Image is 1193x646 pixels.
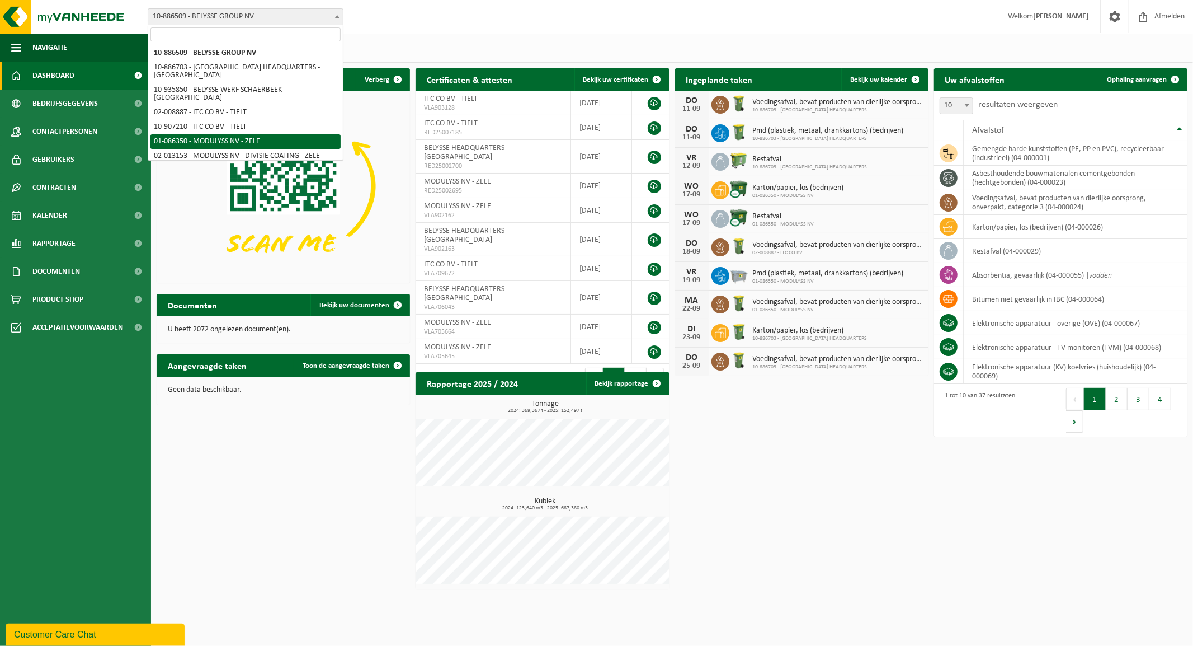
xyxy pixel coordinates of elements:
[32,174,76,202] span: Contracten
[729,322,748,341] img: WB-0240-HPE-GN-51
[424,119,478,128] span: ITC CO BV - TIELT
[310,294,409,316] a: Bekijk uw documenten
[681,353,703,362] div: DO
[681,96,703,105] div: DO
[150,149,341,163] li: 02-013153 - MODULYSS NV - DIVISIE COATING - ZELE
[148,9,343,25] span: 10-886509 - BELYSSE GROUP NV
[424,211,562,220] span: VLA902162
[421,400,669,414] h3: Tonnage
[681,239,703,248] div: DO
[421,505,669,511] span: 2024: 123,640 m3 - 2025: 687,380 m3
[416,68,524,90] h2: Certificaten & attesten
[32,34,67,62] span: Navigatie
[729,180,748,199] img: WB-1100-CU
[571,339,632,364] td: [DATE]
[934,68,1016,90] h2: Uw afvalstoffen
[940,98,973,114] span: 10
[574,68,668,91] a: Bekijk uw certificaten
[729,294,748,313] img: WB-0140-HPE-GN-50
[303,362,389,369] span: Toon de aangevraagde taken
[150,60,341,83] li: 10-886703 - [GEOGRAPHIC_DATA] HEADQUARTERS - [GEOGRAPHIC_DATA]
[964,239,1187,263] td: restafval (04-000029)
[753,278,904,285] span: 01-086350 - MODULYSS NV
[681,210,703,219] div: WO
[424,162,562,171] span: RED25002700
[681,362,703,370] div: 25-09
[850,76,908,83] span: Bekijk uw kalender
[148,8,343,25] span: 10-886509 - BELYSSE GROUP NV
[168,326,399,334] p: U heeft 2072 ongelezen document(en).
[753,193,844,199] span: 01-086350 - MODULYSS NV
[32,202,67,230] span: Kalender
[681,153,703,162] div: VR
[964,311,1187,335] td: elektronische apparatuur - overige (OVE) (04-000067)
[319,302,389,309] span: Bekijk uw documenten
[964,166,1187,190] td: asbesthoudende bouwmaterialen cementgebonden (hechtgebonden) (04-000023)
[571,315,632,339] td: [DATE]
[753,135,904,142] span: 10-886703 - [GEOGRAPHIC_DATA] HEADQUARTERS
[940,387,1016,434] div: 1 tot 10 van 37 resultaten
[964,263,1187,287] td: absorbentia, gevaarlijk (04-000055) |
[1128,388,1149,410] button: 3
[421,498,669,511] h3: Kubiek
[571,223,632,256] td: [DATE]
[571,281,632,315] td: [DATE]
[753,155,867,164] span: Restafval
[753,307,923,313] span: 01-086350 - MODULYSS NV
[571,140,632,174] td: [DATE]
[150,105,341,120] li: 02-008887 - ITC CO BV - TIELT
[583,76,649,83] span: Bekijk uw certificaten
[168,386,399,394] p: Geen data beschikbaar.
[157,294,228,316] h2: Documenten
[424,319,491,327] span: MODULYSS NV - ZELE
[753,326,867,335] span: Karton/papier, los (bedrijven)
[1084,388,1106,410] button: 1
[1066,388,1084,410] button: Previous
[1106,388,1128,410] button: 2
[32,62,74,90] span: Dashboard
[32,118,97,146] span: Contactpersonen
[681,191,703,199] div: 17-09
[150,120,341,134] li: 10-907210 - ITC CO BV - TIELT
[32,258,80,285] span: Documenten
[571,198,632,223] td: [DATE]
[729,265,748,284] img: WB-2500-GAL-GY-01
[424,202,491,210] span: MODULYSS NV - ZELE
[424,177,491,186] span: MODULYSS NV - ZELE
[753,221,814,228] span: 01-086350 - MODULYSS NV
[964,359,1187,384] td: elektronische apparatuur (KV) koelvries (huishoudelijk) (04-000069)
[681,162,703,170] div: 12-09
[1089,271,1112,280] i: vodden
[729,208,748,227] img: WB-1100-CU
[964,141,1187,166] td: gemengde harde kunststoffen (PE, PP en PVC), recycleerbaar (industrieel) (04-000001)
[424,327,562,336] span: VLA705664
[1033,12,1089,21] strong: [PERSON_NAME]
[681,182,703,191] div: WO
[753,184,844,193] span: Karton/papier, los (bedrijven)
[32,230,76,258] span: Rapportage
[753,98,923,107] span: Voedingsafval, bevat producten van dierlijke oorsprong, onverpakt, categorie 3
[841,68,927,91] a: Bekijk uw kalender
[753,164,867,171] span: 10-886703 - [GEOGRAPHIC_DATA] HEADQUARTERS
[729,237,748,256] img: WB-0140-HPE-GN-50
[424,245,562,254] span: VLA902163
[421,408,669,414] span: 2024: 369,367 t - 2025: 152,497 t
[150,134,341,149] li: 01-086350 - MODULYSS NV - ZELE
[681,248,703,256] div: 18-09
[571,174,632,198] td: [DATE]
[681,268,703,277] div: VR
[681,125,703,134] div: DO
[571,256,632,281] td: [DATE]
[681,325,703,334] div: DI
[753,364,923,371] span: 10-886703 - [GEOGRAPHIC_DATA] HEADQUARTERS
[424,343,491,352] span: MODULYSS NV - ZELE
[729,94,748,113] img: WB-0140-HPE-GN-50
[586,372,668,395] a: Bekijk rapportage
[681,296,703,305] div: MA
[424,285,508,302] span: BELYSSE HEADQUARTERS - [GEOGRAPHIC_DATA]
[157,354,258,376] h2: Aangevraagde taken
[681,334,703,341] div: 23-09
[356,68,409,91] button: Verberg
[964,287,1187,311] td: bitumen niet gevaarlijk in IBC (04-000064)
